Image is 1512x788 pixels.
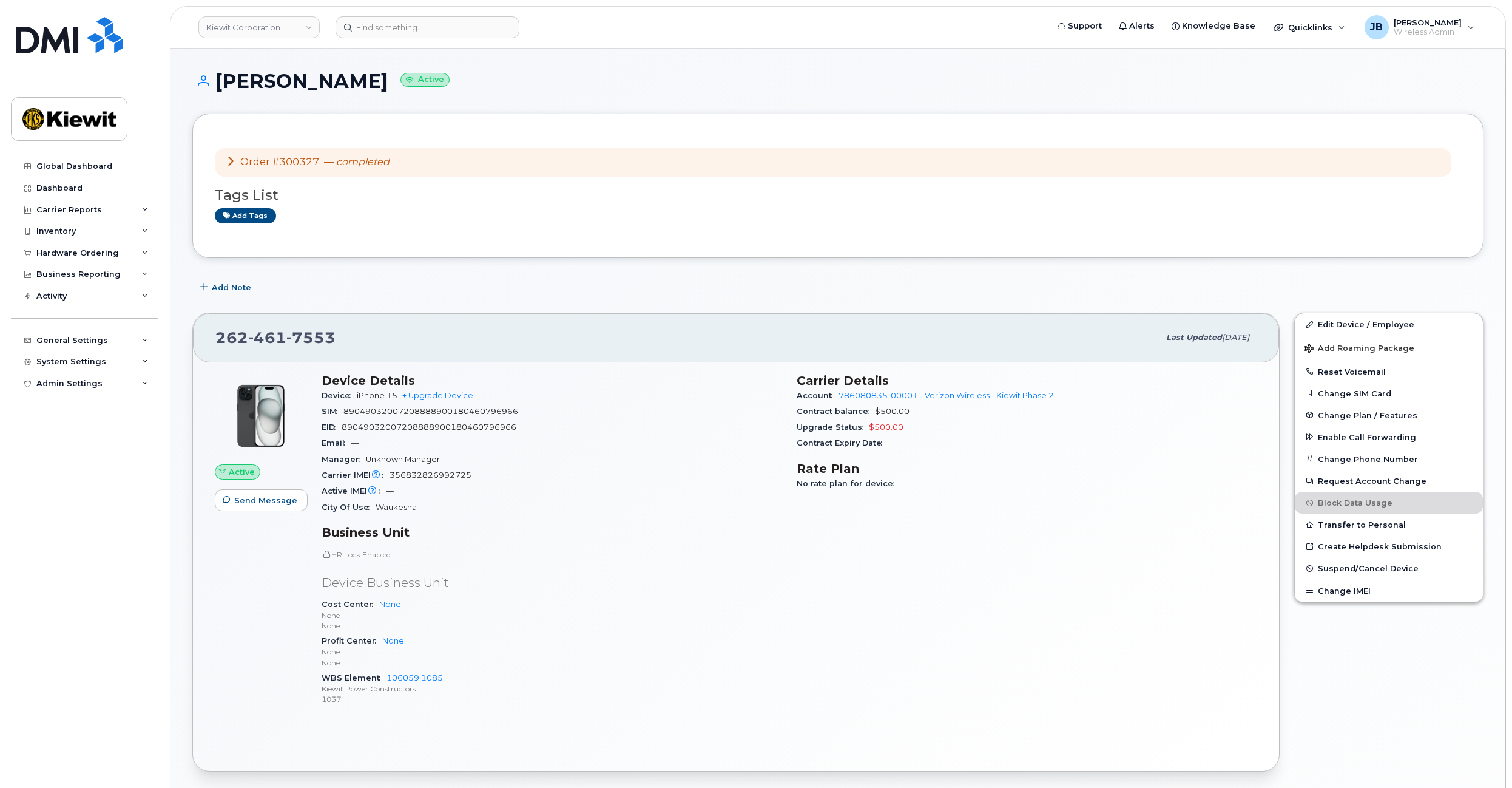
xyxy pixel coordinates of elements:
[797,373,1257,388] h3: Carrier Details
[390,470,471,480] span: 356832826992725
[1459,735,1503,779] iframe: Messenger Launcher
[1318,564,1419,573] span: Suspend/Cancel Device
[402,391,473,400] a: + Upgrade Device
[229,466,255,478] span: Active
[1295,335,1483,360] button: Add Roaming Package
[1318,410,1417,419] span: Change Plan / Features
[240,156,270,168] span: Order
[1295,426,1483,448] button: Enable Call Forwarding
[1166,333,1222,342] span: Last updated
[351,438,359,447] span: —
[215,208,276,223] a: Add tags
[324,156,390,168] span: —
[1295,535,1483,557] a: Create Helpdesk Submission
[215,328,336,347] span: 262
[192,70,1483,92] h1: [PERSON_NAME]
[342,423,516,432] span: 89049032007208888900180460796966
[1295,514,1483,535] button: Transfer to Personal
[322,600,379,609] span: Cost Center
[379,600,401,609] a: None
[322,391,357,400] span: Device
[322,373,782,388] h3: Device Details
[322,620,782,631] p: None
[322,657,782,668] p: None
[215,489,308,511] button: Send Message
[322,684,782,694] p: Kiewit Power Constructors
[322,423,342,432] span: EID
[1295,382,1483,404] button: Change SIM Card
[1304,344,1414,355] span: Add Roaming Package
[322,407,343,416] span: SIM
[366,455,440,464] span: Unknown Manager
[322,673,386,682] span: WBS Element
[322,647,782,657] p: None
[224,379,297,452] img: iPhone_15_Black.png
[272,156,319,168] a: #300327
[839,391,1054,400] a: 786080835-00001 - Verizon Wireless - Kiewit Phase 2
[322,486,386,495] span: Active IMEI
[322,694,782,704] p: 1037
[1295,492,1483,514] button: Block Data Usage
[1295,404,1483,426] button: Change Plan / Features
[322,455,366,464] span: Manager
[1295,313,1483,335] a: Edit Device / Employee
[797,391,839,400] span: Account
[1222,333,1249,342] span: [DATE]
[322,636,382,645] span: Profit Center
[192,276,262,298] button: Add Note
[286,328,336,347] span: 7553
[357,391,397,400] span: iPhone 15
[322,610,782,620] p: None
[322,549,782,560] p: HR Lock Enabled
[1295,580,1483,602] button: Change IMEI
[248,328,286,347] span: 461
[386,486,394,495] span: —
[382,636,404,645] a: None
[336,156,390,168] em: completed
[797,461,1257,476] h3: Rate Plan
[386,673,443,682] a: 106059.1085
[322,503,376,512] span: City Of Use
[1295,470,1483,492] button: Request Account Change
[869,423,903,432] span: $500.00
[215,188,1461,203] h3: Tags List
[1295,361,1483,382] button: Reset Voicemail
[797,407,875,416] span: Contract balance
[797,423,869,432] span: Upgrade Status
[1295,448,1483,470] button: Change Phone Number
[1295,557,1483,579] button: Suspend/Cancel Device
[322,438,351,447] span: Email
[875,407,910,416] span: $500.00
[343,407,518,416] span: 89049032007208888900180460796966
[797,479,900,488] span: No rate plan for device
[376,503,417,512] span: Waukesha
[322,525,782,540] h3: Business Unit
[322,574,782,592] p: Device Business Unit
[1318,432,1416,441] span: Enable Call Forwarding
[322,470,390,480] span: Carrier IMEI
[400,73,450,87] small: Active
[234,495,297,506] span: Send Message
[212,282,251,293] span: Add Note
[797,438,888,447] span: Contract Expiry Date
